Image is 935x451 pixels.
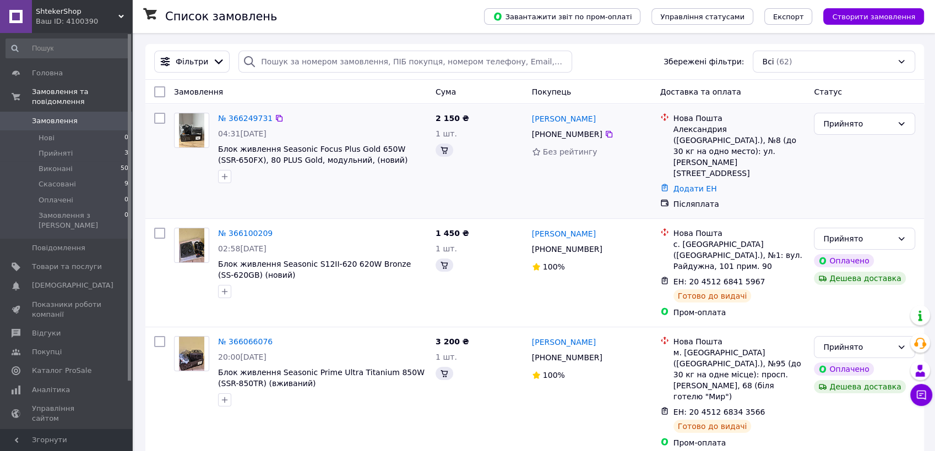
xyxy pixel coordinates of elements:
[176,56,208,67] span: Фільтри
[218,353,267,361] span: 20:00[DATE]
[673,184,717,193] a: Додати ЕН
[174,336,209,371] a: Фото товару
[660,13,744,21] span: Управління статусами
[673,113,806,124] div: Нова Пошта
[823,118,893,130] div: Прийнято
[218,337,273,346] a: № 366066076
[238,51,572,73] input: Пошук за номером замовлення, ПІБ покупця, номером телефону, Email, номером накладної
[32,366,91,376] span: Каталог ProSale
[218,244,267,253] span: 02:58[DATE]
[218,114,273,123] a: № 366249731
[436,353,457,361] span: 1 шт.
[532,87,571,96] span: Покупець
[436,229,469,238] span: 1 450 ₴
[532,337,596,348] a: [PERSON_NAME]
[124,195,128,205] span: 0
[179,113,205,147] img: Фото товару
[673,408,765,416] span: ЕН: 20 4512 6834 3566
[484,8,640,25] button: Завантажити звіт по пром-оплаті
[32,68,63,78] span: Головна
[39,179,76,189] span: Скасовані
[32,87,132,107] span: Замовлення та повідомлення
[436,244,457,253] span: 1 шт.
[532,113,596,124] a: [PERSON_NAME]
[764,8,813,25] button: Експорт
[174,113,209,148] a: Фото товару
[823,341,893,353] div: Прийнято
[36,16,132,26] div: Ваш ID: 4100390
[493,12,632,21] span: Завантажити звіт по пром-оплаті
[773,13,804,21] span: Експорт
[218,145,407,164] a: Блок живлення Seasonic Focus Plus Gold 650W (SSR-650FX), 80 PLUS Gold, модульний, (новий)
[832,13,915,21] span: Створити замовлення
[436,337,469,346] span: 3 200 ₴
[174,87,223,96] span: Замовлення
[32,300,102,320] span: Показники роботи компанії
[179,228,205,262] img: Фото товару
[436,129,457,138] span: 1 шт.
[124,179,128,189] span: 9
[39,211,124,230] span: Замовлення з [PERSON_NAME]
[814,272,905,285] div: Дешева доставка
[39,164,73,174] span: Виконані
[673,239,806,272] div: с. [GEOGRAPHIC_DATA] ([GEOGRAPHIC_DATA].), №1: вул. Райдужна, 101 прим. 90
[660,87,741,96] span: Доставка та оплата
[910,384,932,406] button: Чат з покупцем
[32,280,113,290] span: [DEMOGRAPHIC_DATA]
[218,368,425,388] a: Блок живлення Seasonic Prime Ultra Titanium 850W (SSR-850TR) (вживаний)
[124,211,128,230] span: 0
[436,87,456,96] span: Cума
[39,133,55,143] span: Нові
[121,164,128,174] span: 50
[651,8,753,25] button: Управління статусами
[823,8,924,25] button: Створити замовлення
[530,241,605,257] div: [PHONE_NUMBER]
[673,228,806,239] div: Нова Пошта
[174,228,209,263] a: Фото товару
[673,336,806,347] div: Нова Пошта
[218,260,411,279] a: Блок живлення Seasonic S12II-620 620W Bronze (SS-620GB) (новий)
[530,127,605,142] div: [PHONE_NUMBER]
[530,350,605,365] div: [PHONE_NUMBER]
[814,87,842,96] span: Статус
[32,385,70,395] span: Аналітика
[543,262,565,271] span: 100%
[32,328,61,338] span: Відгуки
[218,129,267,138] span: 04:31[DATE]
[673,420,752,433] div: Готово до видачі
[32,243,85,253] span: Повідомлення
[673,437,806,448] div: Пром-оплата
[179,337,205,371] img: Фото товару
[39,148,73,158] span: Прийняті
[673,307,806,318] div: Пром-оплата
[673,289,752,302] div: Готово до видачі
[543,371,565,380] span: 100%
[32,262,102,272] span: Товари та послуги
[436,114,469,123] span: 2 150 ₴
[673,199,806,210] div: Післяплата
[664,56,744,67] span: Збережені фільтри:
[814,362,873,376] div: Оплачено
[6,38,129,58] input: Пошук
[124,148,128,158] span: 3
[39,195,73,205] span: Оплачені
[124,133,128,143] span: 0
[823,233,893,245] div: Прийнято
[165,10,277,23] h1: Список замовлень
[673,124,806,179] div: Александрия ([GEOGRAPHIC_DATA].), №8 (до 30 кг на одно место): ул. [PERSON_NAME][STREET_ADDRESS]
[32,404,102,424] span: Управління сайтом
[32,347,62,357] span: Покупці
[762,56,774,67] span: Всі
[36,7,118,16] span: ShtekerShop
[812,12,924,20] a: Створити замовлення
[532,228,596,239] a: [PERSON_NAME]
[814,380,905,393] div: Дешева доставка
[218,229,273,238] a: № 366100209
[673,347,806,402] div: м. [GEOGRAPHIC_DATA] ([GEOGRAPHIC_DATA].), №95 (до 30 кг на одне місце): просп. [PERSON_NAME], 68...
[673,277,765,286] span: ЕН: 20 4512 6841 5967
[814,254,873,267] div: Оплачено
[543,147,597,156] span: Без рейтингу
